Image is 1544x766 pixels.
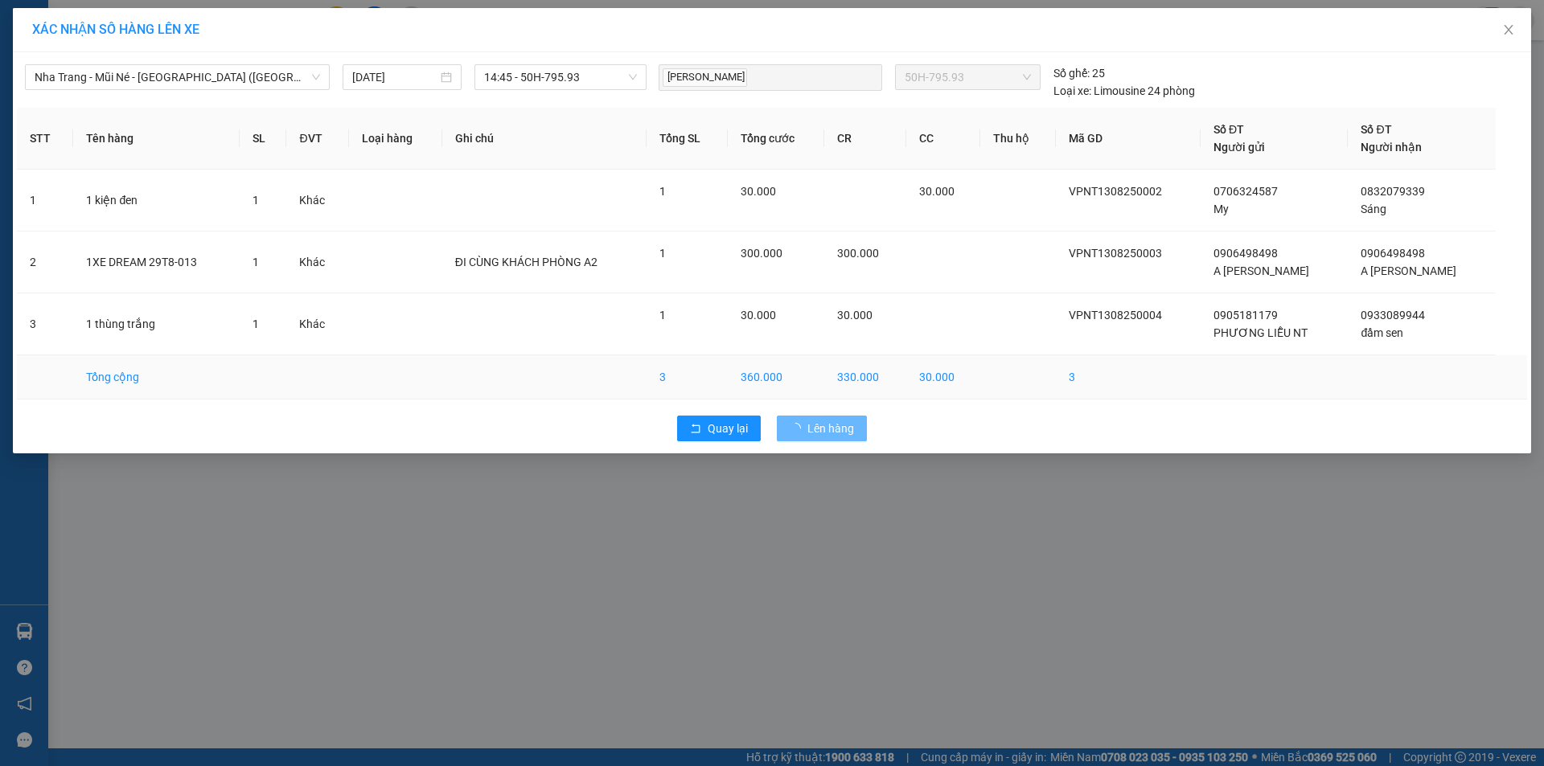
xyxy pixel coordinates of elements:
[32,22,199,37] span: XÁC NHẬN SỐ HÀNG LÊN XE
[837,247,879,260] span: 300.000
[1361,141,1422,154] span: Người nhận
[253,317,259,330] span: 1
[906,355,980,399] td: 30.000
[728,355,824,399] td: 360.000
[777,416,867,441] button: Lên hàng
[1069,247,1162,260] span: VPNT1308250003
[659,309,666,322] span: 1
[1361,326,1403,339] span: đầm sen
[1361,309,1425,322] span: 0933089944
[1213,141,1265,154] span: Người gửi
[253,256,259,268] span: 1
[1486,8,1531,53] button: Close
[1069,309,1162,322] span: VPNT1308250004
[1361,264,1456,277] span: A [PERSON_NAME]
[659,247,666,260] span: 1
[286,170,349,231] td: Khác
[14,15,39,32] span: Gửi:
[352,68,437,86] input: 13/08/2025
[1213,326,1308,339] span: PHƯƠNG LIỄU NT
[708,420,748,437] span: Quay lại
[240,108,286,170] th: SL
[807,420,854,437] span: Lên hàng
[1053,82,1195,100] div: Limousine 24 phòng
[980,108,1056,170] th: Thu hộ
[14,52,177,72] div: PHƯƠNG THẢO NT
[1361,247,1425,260] span: 0906498498
[484,65,637,89] span: 14:45 - 50H-795.93
[824,355,906,399] td: 330.000
[647,108,728,170] th: Tổng SL
[1056,355,1201,399] td: 3
[73,170,240,231] td: 1 kiện đen
[17,231,73,293] td: 2
[1053,82,1091,100] span: Loại xe:
[17,170,73,231] td: 1
[1213,185,1278,198] span: 0706324587
[188,15,227,32] span: Nhận:
[1213,123,1244,136] span: Số ĐT
[741,185,776,198] span: 30.000
[73,293,240,355] td: 1 thùng trắng
[906,108,980,170] th: CC
[690,423,701,436] span: rollback
[17,293,73,355] td: 3
[188,52,318,72] div: CTY Đầm Sen
[1053,64,1090,82] span: Số ghế:
[647,355,728,399] td: 3
[728,108,824,170] th: Tổng cước
[1361,203,1386,215] span: Sáng
[837,309,873,322] span: 30.000
[1502,23,1515,36] span: close
[1213,264,1309,277] span: A [PERSON_NAME]
[73,231,240,293] td: 1XE DREAM 29T8-013
[442,108,647,170] th: Ghi chú
[14,14,177,52] div: VP [GEOGRAPHIC_DATA]
[349,108,441,170] th: Loại hàng
[741,309,776,322] span: 30.000
[286,231,349,293] td: Khác
[188,72,318,94] div: 0898949944
[1361,123,1391,136] span: Số ĐT
[663,68,747,87] span: [PERSON_NAME]
[286,293,349,355] td: Khác
[824,108,906,170] th: CR
[12,104,179,123] div: 120.000
[12,105,37,122] span: CR :
[73,108,240,170] th: Tên hàng
[1213,309,1278,322] span: 0905181179
[1361,185,1425,198] span: 0832079339
[1053,64,1105,82] div: 25
[14,72,177,94] div: 0905989870
[1213,247,1278,260] span: 0906498498
[253,194,259,207] span: 1
[919,185,955,198] span: 30.000
[73,355,240,399] td: Tổng cộng
[188,14,318,52] div: VP [PERSON_NAME]
[1056,108,1201,170] th: Mã GD
[455,256,597,268] span: ĐI CÙNG KHÁCH PHÒNG A2
[790,423,807,434] span: loading
[17,108,73,170] th: STT
[286,108,349,170] th: ĐVT
[741,247,782,260] span: 300.000
[677,416,761,441] button: rollbackQuay lại
[1213,203,1229,215] span: My
[1069,185,1162,198] span: VPNT1308250002
[659,185,666,198] span: 1
[905,65,1030,89] span: 50H-795.93
[35,65,320,89] span: Nha Trang - Mũi Né - Sài Gòn (Sáng)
